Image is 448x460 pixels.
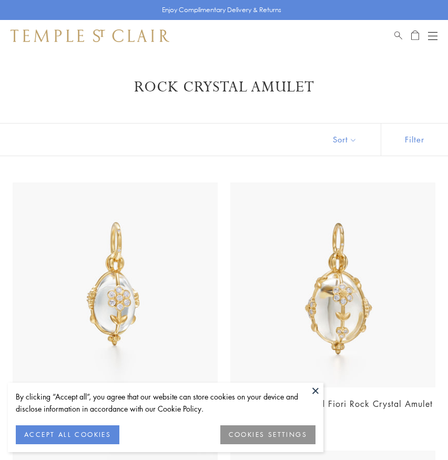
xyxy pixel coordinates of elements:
[13,182,218,387] img: P51889-E11FIORI
[309,124,381,156] button: Show sort by
[411,29,419,42] a: Open Shopping Bag
[233,398,433,410] a: 18K Medium Diamond Fiori Rock Crystal Amulet
[162,5,281,15] p: Enjoy Complimentary Delivery & Returns
[381,124,448,156] button: Show filters
[230,182,435,387] img: P51889-E11FIORI
[26,78,422,97] h1: Rock Crystal Amulet
[11,29,169,42] img: Temple St. Clair
[394,29,402,42] a: Search
[16,425,119,444] button: ACCEPT ALL COOKIES
[428,29,437,42] button: Open navigation
[16,391,315,415] div: By clicking “Accept all”, you agree that our website can store cookies on your device and disclos...
[220,425,315,444] button: COOKIES SETTINGS
[395,411,437,449] iframe: Gorgias live chat messenger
